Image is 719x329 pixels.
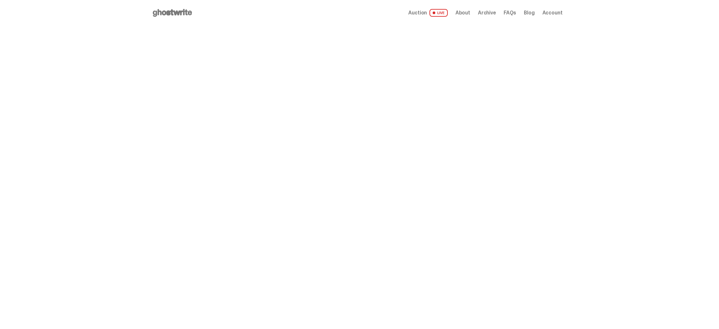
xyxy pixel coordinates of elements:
[478,10,496,15] a: Archive
[524,10,534,15] a: Blog
[504,10,516,15] a: FAQs
[408,10,427,15] span: Auction
[429,9,448,17] span: LIVE
[455,10,470,15] a: About
[408,9,447,17] a: Auction LIVE
[542,10,563,15] a: Account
